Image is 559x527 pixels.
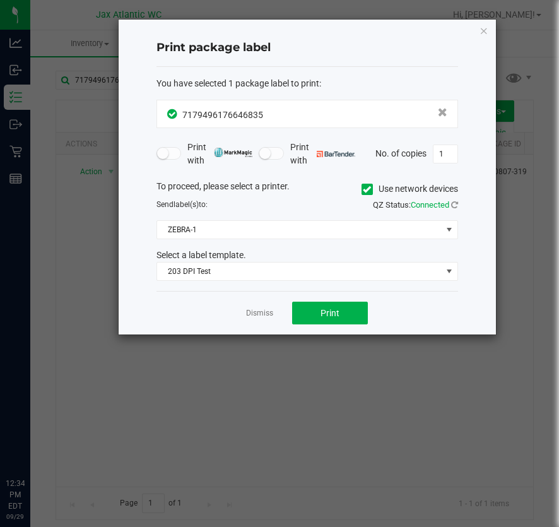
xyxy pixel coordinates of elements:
[321,308,339,318] span: Print
[214,148,252,157] img: mark_magic_cybra.png
[147,249,468,262] div: Select a label template.
[167,107,179,121] span: In Sync
[174,200,199,209] span: label(s)
[292,302,368,324] button: Print
[375,148,427,158] span: No. of copies
[157,221,442,239] span: ZEBRA-1
[13,426,50,464] iframe: Resource center
[317,151,355,157] img: bartender.png
[156,77,458,90] div: :
[373,200,458,210] span: QZ Status:
[156,200,208,209] span: Send to:
[187,141,252,167] span: Print with
[156,78,319,88] span: You have selected 1 package label to print
[362,182,458,196] label: Use network devices
[182,110,263,120] span: 7179496176646835
[147,180,468,199] div: To proceed, please select a printer.
[156,40,458,56] h4: Print package label
[157,263,442,280] span: 203 DPI Test
[246,308,273,319] a: Dismiss
[290,141,355,167] span: Print with
[411,200,449,210] span: Connected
